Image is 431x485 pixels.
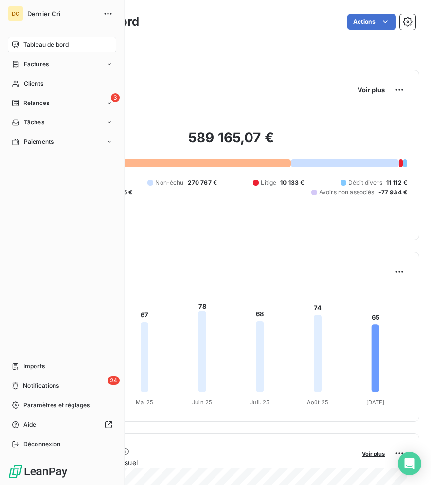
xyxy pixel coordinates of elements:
[347,14,396,30] button: Actions
[24,79,43,88] span: Clients
[359,449,388,458] button: Voir plus
[108,376,120,385] span: 24
[188,178,217,187] span: 270 767 €
[24,138,54,146] span: Paiements
[319,188,375,197] span: Avoirs non associés
[378,188,407,197] span: -77 934 €
[348,178,382,187] span: Débit divers
[261,178,276,187] span: Litige
[398,452,421,475] div: Open Intercom Messenger
[23,40,69,49] span: Tableau de bord
[23,420,36,429] span: Aide
[155,178,183,187] span: Non-échu
[250,399,269,406] tspan: Juil. 25
[355,86,388,94] button: Voir plus
[23,99,49,107] span: Relances
[24,118,44,127] span: Tâches
[111,93,120,102] span: 3
[55,129,407,156] h2: 589 165,07 €
[27,10,97,17] span: Dernier Cri
[24,60,49,69] span: Factures
[358,86,385,94] span: Voir plus
[8,464,68,479] img: Logo LeanPay
[366,399,385,406] tspan: [DATE]
[23,440,61,449] span: Déconnexion
[307,399,328,406] tspan: Août 25
[23,381,59,390] span: Notifications
[362,450,385,457] span: Voir plus
[23,401,90,410] span: Paramètres et réglages
[8,6,23,21] div: DC
[192,399,212,406] tspan: Juin 25
[386,178,407,187] span: 11 112 €
[55,457,355,468] span: Chiffre d'affaires mensuel
[8,417,116,433] a: Aide
[136,399,154,406] tspan: Mai 25
[280,178,304,187] span: 10 133 €
[23,362,45,371] span: Imports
